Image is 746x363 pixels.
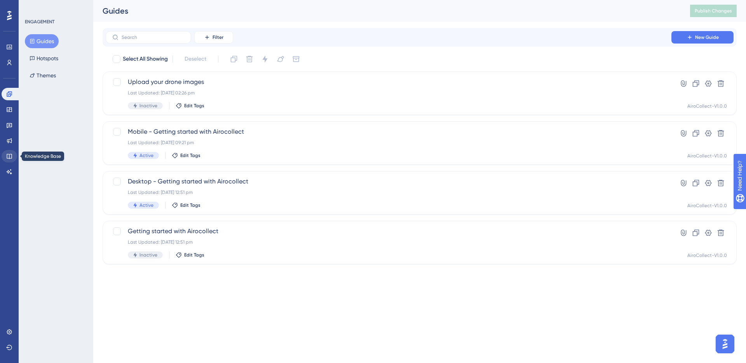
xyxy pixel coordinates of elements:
[713,332,737,356] iframe: UserGuiding AI Assistant Launcher
[25,19,54,25] div: ENGAGEMENT
[128,127,649,136] span: Mobile - Getting started with Airocollect
[184,252,204,258] span: Edit Tags
[184,103,204,109] span: Edit Tags
[671,31,734,44] button: New Guide
[25,68,61,82] button: Themes
[25,51,63,65] button: Hotspots
[128,177,649,186] span: Desktop - Getting started with Airocollect
[178,52,213,66] button: Deselect
[18,2,49,11] span: Need Help?
[103,5,671,16] div: Guides
[176,103,204,109] button: Edit Tags
[687,202,727,209] div: AiroCollect-V1.0.0
[687,153,727,159] div: AiroCollect-V1.0.0
[128,77,649,87] span: Upload your drone images
[690,5,737,17] button: Publish Changes
[25,34,59,48] button: Guides
[172,202,200,208] button: Edit Tags
[213,34,223,40] span: Filter
[139,252,157,258] span: Inactive
[128,189,649,195] div: Last Updated: [DATE] 12:51 pm
[139,202,153,208] span: Active
[128,140,649,146] div: Last Updated: [DATE] 09:21 pm
[128,90,649,96] div: Last Updated: [DATE] 02:26 pm
[185,54,206,64] span: Deselect
[139,152,153,159] span: Active
[687,252,727,258] div: AiroCollect-V1.0.0
[687,103,727,109] div: AiroCollect-V1.0.0
[695,8,732,14] span: Publish Changes
[180,202,200,208] span: Edit Tags
[176,252,204,258] button: Edit Tags
[194,31,233,44] button: Filter
[128,239,649,245] div: Last Updated: [DATE] 12:51 pm
[122,35,185,40] input: Search
[123,54,168,64] span: Select All Showing
[695,34,719,40] span: New Guide
[180,152,200,159] span: Edit Tags
[128,227,649,236] span: Getting started with Airocollect
[172,152,200,159] button: Edit Tags
[139,103,157,109] span: Inactive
